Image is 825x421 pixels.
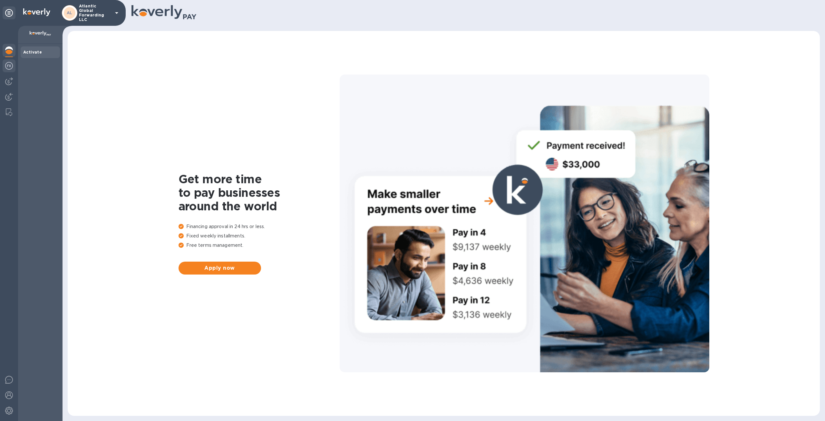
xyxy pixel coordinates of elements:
[184,264,256,272] span: Apply now
[5,62,13,70] img: Foreign exchange
[67,10,73,15] b: AL
[179,242,340,249] p: Free terms management.
[179,223,340,230] p: Financing approval in 24 hrs or less.
[3,6,15,19] div: Unpin categories
[79,4,111,22] p: Atlantic Global Forwarding LLC
[179,172,340,213] h1: Get more time to pay businesses around the world
[179,233,340,239] p: Fixed weekly installments.
[23,8,50,16] img: Logo
[23,50,42,55] b: Activate
[179,262,261,275] button: Apply now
